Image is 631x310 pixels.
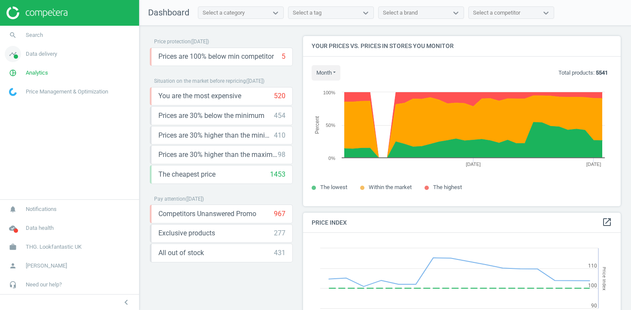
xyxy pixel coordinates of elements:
span: ( [DATE] ) [246,78,264,84]
i: chevron_left [121,297,131,307]
div: 1453 [270,170,285,179]
i: work [5,239,21,255]
text: 90 [591,303,597,309]
tspan: [DATE] [586,162,601,167]
span: Search [26,31,43,39]
span: Need our help? [26,281,62,289]
div: Select a tag [293,9,322,17]
div: 5 [282,52,285,61]
span: Prices are 30% higher than the minimum [158,131,274,140]
span: All out of stock [158,248,204,258]
i: pie_chart_outlined [5,65,21,81]
text: 110 [588,263,597,269]
text: 0% [328,156,335,161]
span: [PERSON_NAME] [26,262,67,270]
span: Notifications [26,205,57,213]
div: 410 [274,131,285,140]
span: Analytics [26,69,48,77]
span: ( [DATE] ) [191,39,209,45]
span: ( [DATE] ) [185,196,204,202]
span: Data health [26,224,54,232]
tspan: Percent [314,116,320,134]
span: The lowest [320,184,347,190]
div: 277 [274,229,285,238]
div: Select a category [203,9,245,17]
p: Total products: [558,69,608,77]
div: 98 [278,150,285,160]
span: Prices are 30% below the minimum [158,111,264,120]
i: cloud_done [5,220,21,236]
i: search [5,27,21,43]
text: 50% [326,123,335,128]
img: wGWNvw8QSZomAAAAABJRU5ErkJggg== [9,88,17,96]
span: Price Management & Optimization [26,88,108,96]
div: Select a competitor [473,9,520,17]
span: The highest [433,184,462,190]
img: ajHJNr6hYgQAAAAASUVORK5CYII= [6,6,67,19]
b: 5541 [596,69,608,76]
div: 967 [274,209,285,219]
span: Exclusive products [158,229,215,238]
button: chevron_left [115,297,137,308]
span: THG. Lookfantastic UK [26,243,82,251]
span: You are the most expensive [158,91,241,101]
h4: Your prices vs. prices in stores you monitor [303,36,621,56]
span: Prices are 30% higher than the maximal [158,150,278,160]
span: Within the market [369,184,412,190]
tspan: [DATE] [466,162,481,167]
span: Competitors Unanswered Promo [158,209,256,219]
span: Situation on the market before repricing [154,78,246,84]
span: The cheapest price [158,170,215,179]
div: Select a brand [383,9,418,17]
i: headset_mic [5,277,21,293]
span: Prices are 100% below min competitor [158,52,274,61]
span: Dashboard [148,7,189,18]
i: notifications [5,201,21,217]
button: month [312,65,340,81]
tspan: Price Index [601,267,607,290]
span: Data delivery [26,50,57,58]
div: 454 [274,111,285,120]
i: open_in_new [602,217,612,227]
i: person [5,258,21,274]
a: open_in_new [602,217,612,228]
i: timeline [5,46,21,62]
span: Price protection [154,39,191,45]
text: 100 [588,283,597,289]
div: 431 [274,248,285,258]
h4: Price Index [303,213,621,233]
span: Pay attention [154,196,185,202]
text: 100% [323,90,335,95]
div: 520 [274,91,285,101]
